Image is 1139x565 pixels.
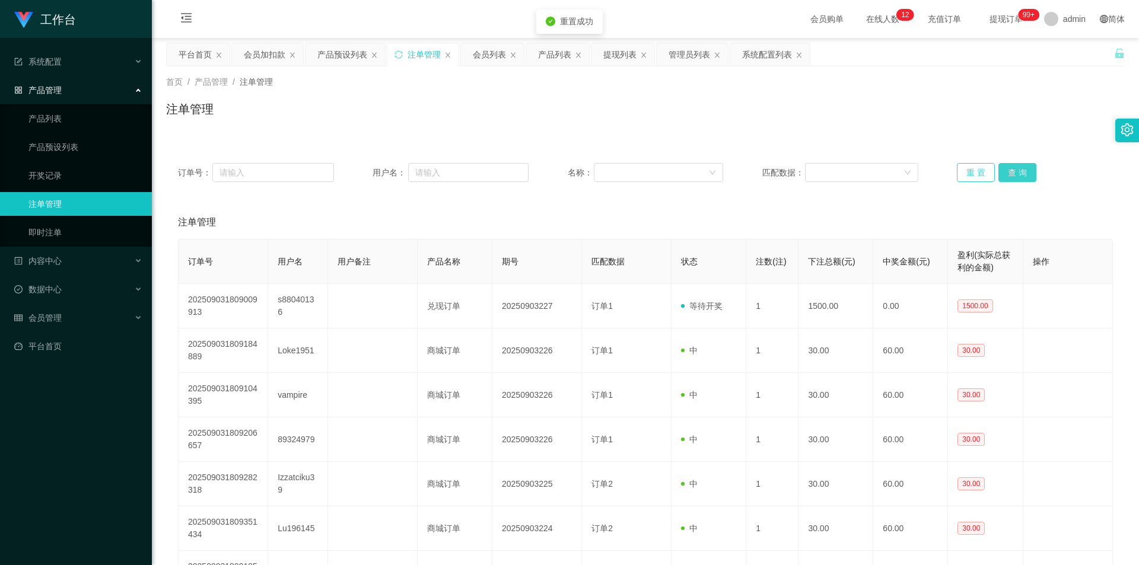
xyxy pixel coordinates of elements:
td: 60.00 [873,417,948,462]
span: 30.00 [957,433,985,446]
span: 订单1 [591,346,613,355]
i: 图标: close [640,52,647,59]
td: s88040136 [268,284,328,328]
td: Izzatciku39 [268,462,328,506]
span: 充值订单 [922,15,967,23]
span: 等待开奖 [681,301,723,311]
span: 中 [681,435,698,444]
td: 30.00 [798,328,873,373]
td: 30.00 [798,373,873,417]
span: 会员管理 [14,313,62,323]
span: 30.00 [957,477,985,490]
img: logo.9652507e.png [14,12,33,28]
i: 图标: close [796,52,803,59]
span: 匹配数据 [591,257,625,266]
span: 订单2 [591,479,613,489]
span: 匹配数据： [762,167,805,179]
span: 订单号： [178,167,212,179]
td: 30.00 [798,506,873,551]
td: 30.00 [798,462,873,506]
td: 1 [746,417,798,462]
i: 图标: down [709,169,716,177]
i: 图标: close [444,52,451,59]
td: 1 [746,462,798,506]
td: 30.00 [798,417,873,462]
span: 30.00 [957,388,985,401]
span: 名称： [568,167,594,179]
span: / [233,77,235,87]
span: 注单管理 [178,215,216,229]
i: 图标: menu-fold [166,1,206,39]
span: 注数(注) [756,257,786,266]
i: 图标: close [510,52,517,59]
td: 60.00 [873,328,948,373]
td: 1 [746,328,798,373]
td: 1 [746,373,798,417]
i: 图标: check-circle-o [14,285,23,293]
span: 中 [681,346,698,355]
td: 商城订单 [418,328,492,373]
td: 商城订单 [418,373,492,417]
div: 产品预设列表 [317,43,367,66]
span: 内容中心 [14,256,62,266]
a: 即时注单 [28,221,142,244]
div: 会员列表 [473,43,506,66]
span: 下注总额(元) [808,257,855,266]
span: 用户名： [373,167,408,179]
div: 管理员列表 [669,43,710,66]
span: 系统配置 [14,57,62,66]
i: 图标: setting [1121,123,1134,136]
td: Lu196145 [268,506,328,551]
span: 盈利(实际总获利的金额) [957,250,1010,272]
td: 1500.00 [798,284,873,328]
i: 图标: unlock [1114,48,1125,59]
td: 20250903226 [492,328,582,373]
td: 商城订单 [418,417,492,462]
i: 图标: close [289,52,296,59]
span: 中奖金额(元) [883,257,930,266]
span: 中 [681,523,698,533]
span: 注单管理 [240,77,273,87]
td: 202509031809184889 [179,328,268,373]
i: 图标: close [215,52,222,59]
td: 20250903225 [492,462,582,506]
span: 用户备注 [338,257,371,266]
sup: 12 [896,9,914,21]
span: 订单1 [591,301,613,311]
td: 兑现订单 [418,284,492,328]
span: 中 [681,479,698,489]
span: 数据中心 [14,285,62,294]
input: 请输入 [212,163,333,182]
td: 0.00 [873,284,948,328]
div: 提现列表 [603,43,637,66]
span: 订单号 [188,257,213,266]
a: 产品列表 [28,107,142,130]
td: 202509031809206657 [179,417,268,462]
i: 图标: close [371,52,378,59]
i: 图标: profile [14,257,23,265]
td: 60.00 [873,506,948,551]
td: 1 [746,284,798,328]
td: 20250903224 [492,506,582,551]
td: 商城订单 [418,506,492,551]
span: 状态 [681,257,698,266]
span: 订单1 [591,435,613,444]
td: 60.00 [873,373,948,417]
td: 20250903227 [492,284,582,328]
span: 30.00 [957,522,985,535]
i: 图标: close [714,52,721,59]
td: vampire [268,373,328,417]
a: 注单管理 [28,192,142,216]
td: 1 [746,506,798,551]
span: 提现订单 [984,15,1029,23]
td: 89324979 [268,417,328,462]
input: 请输入 [408,163,529,182]
h1: 工作台 [40,1,76,39]
span: 操作 [1033,257,1049,266]
div: 系统配置列表 [742,43,792,66]
td: 20250903226 [492,373,582,417]
span: 中 [681,390,698,400]
a: 工作台 [14,14,76,24]
span: 产品管理 [195,77,228,87]
span: 用户名 [278,257,303,266]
